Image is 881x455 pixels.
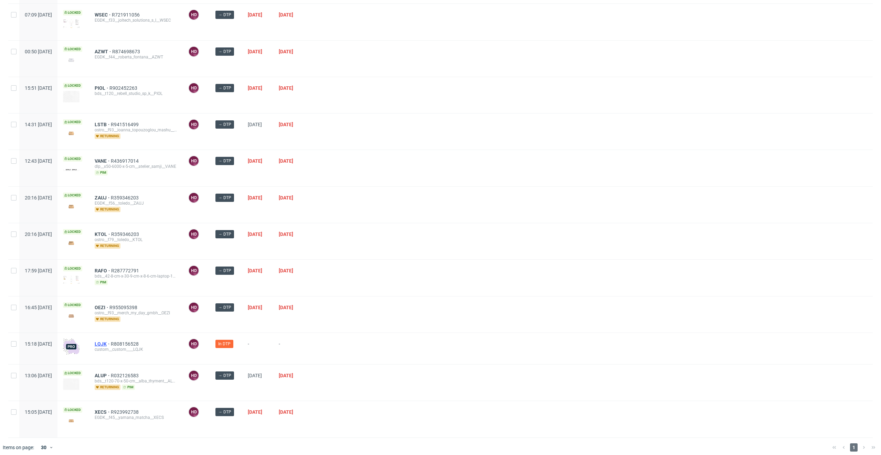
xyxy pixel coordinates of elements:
[111,122,140,127] span: R941516499
[248,85,262,91] span: [DATE]
[279,231,293,237] span: [DATE]
[95,231,111,237] a: KTOL
[122,384,135,390] span: pim
[25,268,52,273] span: 17:59 [DATE]
[218,121,231,128] span: → DTP
[279,373,293,378] span: [DATE]
[111,268,140,273] span: R287772791
[279,158,293,164] span: [DATE]
[95,122,111,127] a: LSTB
[25,231,52,237] span: 20:16 [DATE]
[279,195,293,201] span: [DATE]
[95,341,111,347] a: LQJK
[111,158,140,164] a: R436917014
[25,12,52,18] span: 07:09 [DATE]
[111,373,140,378] span: R032126583
[248,158,262,164] span: [DATE]
[189,120,199,129] figcaption: HD
[63,10,82,15] span: Locked
[95,373,111,378] a: ALUP
[25,195,52,201] span: 20:16 [DATE]
[218,231,231,237] span: → DTP
[25,373,52,378] span: 13:06 [DATE]
[95,12,112,18] a: WSEC
[279,409,293,415] span: [DATE]
[25,409,52,415] span: 15:05 [DATE]
[95,237,177,242] div: ostro__f79__toledo__KTOL
[218,304,231,311] span: → DTP
[63,169,79,171] img: version_two_editor_design
[279,12,293,18] span: [DATE]
[111,195,140,201] a: R359346203
[218,372,231,379] span: → DTP
[63,229,82,235] span: Locked
[218,48,231,55] span: → DTP
[25,122,52,127] span: 14:31 [DATE]
[189,193,199,203] figcaption: HD
[95,54,177,60] div: EGDK__f44__roberta_fontana__AZWT
[63,302,82,308] span: Locked
[63,83,82,88] span: Locked
[63,55,79,65] img: version_two_editor_design
[95,158,111,164] span: VANE
[109,85,139,91] a: R902452263
[218,12,231,18] span: → DTP
[95,378,177,384] div: bds__t120-70-x-50-cm__alba_thyment__ALUP
[25,85,52,91] span: 15:51 [DATE]
[112,12,141,18] a: R721911056
[63,91,79,102] img: version_two_editor_design.png
[63,119,82,125] span: Locked
[279,85,293,91] span: [DATE]
[248,12,262,18] span: [DATE]
[95,207,120,212] span: returning
[279,305,293,310] span: [DATE]
[248,305,262,310] span: [DATE]
[111,409,140,415] a: R923992738
[189,407,199,417] figcaption: HD
[95,347,177,352] div: custom__custom____LQJK
[218,85,231,91] span: → DTP
[189,339,199,349] figcaption: HD
[111,341,140,347] span: R808156528
[63,19,79,28] img: version_two_editor_design.png
[63,407,82,413] span: Locked
[218,341,231,347] span: In DTP
[112,49,141,54] span: R874698673
[189,156,199,166] figcaption: HD
[248,195,262,201] span: [DATE]
[109,305,139,310] a: R955095398
[95,409,111,415] a: XECS
[63,129,79,138] img: version_two_editor_design
[95,127,177,133] div: ostro__f93__ioanna_topouzoglou_mashu__LSTB
[95,316,120,322] span: returning
[189,10,199,20] figcaption: HD
[63,378,79,390] img: version_two_editor_design
[63,193,82,198] span: Locked
[63,46,82,52] span: Locked
[25,158,52,164] span: 12:43 [DATE]
[95,195,111,201] a: ZAUJ
[95,85,109,91] a: PIOL
[111,231,140,237] a: R359346203
[218,268,231,274] span: → DTP
[63,275,79,284] img: version_two_editor_design.png
[63,202,79,211] img: version_two_editor_design
[95,280,108,285] span: pim
[95,49,112,54] span: AZWT
[189,47,199,56] figcaption: HD
[189,229,199,239] figcaption: HD
[63,156,82,162] span: Locked
[37,443,49,452] div: 30
[218,158,231,164] span: → DTP
[95,305,109,310] a: OEZI
[279,268,293,273] span: [DATE]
